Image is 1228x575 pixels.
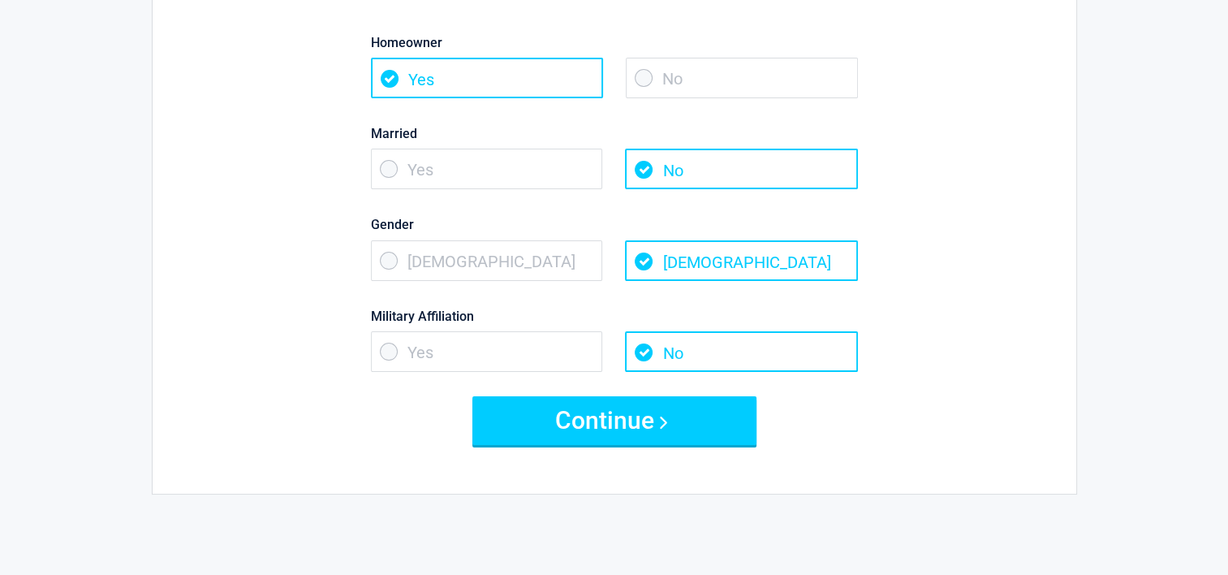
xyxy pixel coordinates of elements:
span: [DEMOGRAPHIC_DATA] [625,240,857,281]
span: No [625,149,857,189]
span: No [626,58,858,98]
span: [DEMOGRAPHIC_DATA] [371,240,603,281]
label: Gender [371,214,858,236]
span: Yes [371,58,603,98]
label: Military Affiliation [371,305,858,327]
span: No [625,331,857,372]
label: Homeowner [371,32,858,54]
span: Yes [371,331,603,372]
label: Married [371,123,858,145]
span: Yes [371,149,603,189]
button: Continue [472,396,756,445]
